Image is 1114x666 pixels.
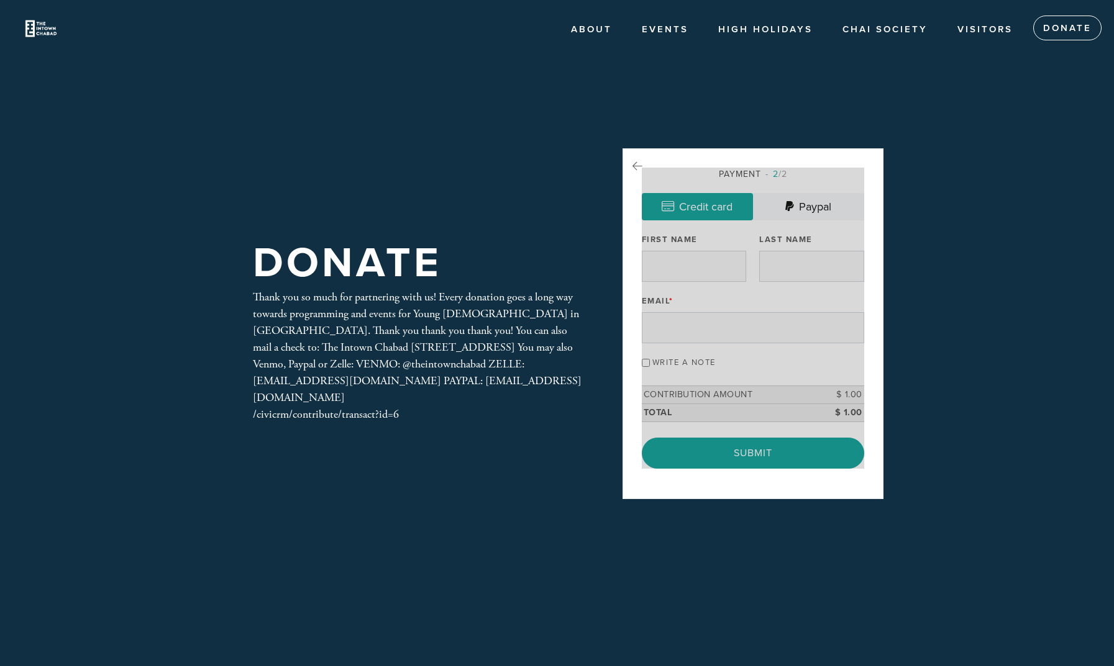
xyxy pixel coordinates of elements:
[253,243,442,284] h1: Donate
[253,289,582,423] div: Thank you so much for partnering with us! Every donation goes a long way towards programming and ...
[948,18,1022,42] a: Visitors
[562,18,621,42] a: About
[19,6,63,51] img: Untitled%20design-7.png
[253,406,582,423] div: /civicrm/contribute/transact?id=6
[833,18,937,42] a: Chai society
[1033,16,1102,40] a: Donate
[632,18,698,42] a: Events
[709,18,822,42] a: High Holidays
